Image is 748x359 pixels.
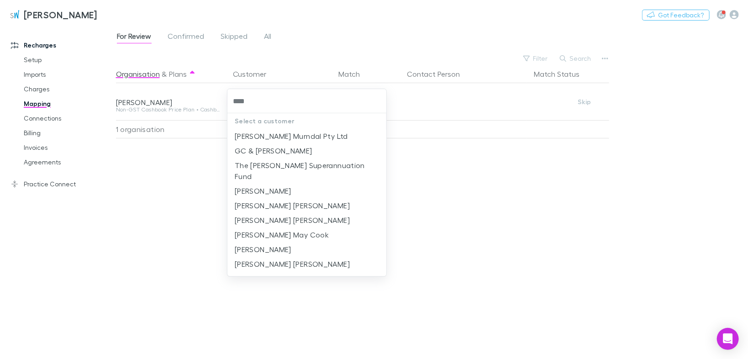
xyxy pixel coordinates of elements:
li: The [PERSON_NAME] Superannuation Fund [227,158,387,184]
li: [PERSON_NAME] [PERSON_NAME] [227,198,387,213]
li: [PERSON_NAME] [227,271,387,286]
li: GC & [PERSON_NAME] [227,143,387,158]
div: Open Intercom Messenger [717,328,739,350]
li: [PERSON_NAME] Murndal Pty Ltd [227,129,387,143]
li: [PERSON_NAME] [227,184,387,198]
li: [PERSON_NAME] [PERSON_NAME] [227,213,387,227]
li: [PERSON_NAME] [PERSON_NAME] [227,257,387,271]
li: [PERSON_NAME] May Cook [227,227,387,242]
p: Select a customer [227,113,386,129]
li: [PERSON_NAME] [227,242,387,257]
